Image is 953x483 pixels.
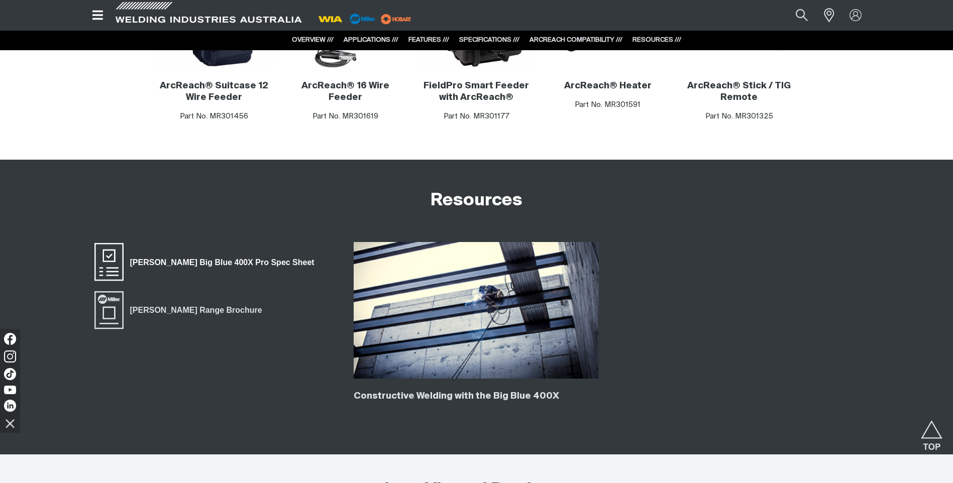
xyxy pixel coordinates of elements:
a: ArcReach® 16 Wire Feeder [301,81,389,102]
h2: Resources [431,190,522,212]
a: FEATURES /// [408,37,449,43]
img: Facebook [4,333,16,345]
p: Part No. MR301619 [284,111,405,123]
a: Constructive Welding with the Big Blue 400X [354,392,559,401]
img: YouTube [4,386,16,394]
img: hide socials [2,415,19,432]
a: FieldPro Smart Feeder with ArcReach® [423,81,529,102]
a: OVERVIEW /// [292,37,334,43]
img: miller [378,12,414,27]
p: Part No. MR301177 [416,111,537,123]
a: ArcReach® Stick / TIG Remote [687,81,791,102]
a: ARCREACH COMPATIBILITY /// [530,37,622,43]
a: RESOURCES /// [632,37,681,43]
button: Search products [785,4,819,27]
p: Part No. MR301456 [153,111,274,123]
p: Part No. MR301591 [547,99,668,111]
p: Part No. MR301325 [678,111,799,123]
img: Instagram [4,350,16,363]
input: Product name or item number... [772,4,818,27]
a: ArcReach® Suitcase 12 Wire Feeder [160,81,268,102]
span: [PERSON_NAME] Big Blue 400X Pro Spec Sheet [124,256,321,269]
img: LinkedIn [4,400,16,412]
a: miller [378,15,414,23]
button: Scroll to top [920,420,943,443]
a: APPLICATIONS /// [344,37,398,43]
a: ArcReach® Heater [564,81,652,90]
a: Miller Big Blue 400X Pro Spec Sheet [93,242,321,282]
a: SPECIFICATIONS /// [459,37,519,43]
img: TikTok [4,368,16,380]
span: [PERSON_NAME] Range Brochure [124,304,269,317]
a: Miller Range Brochure [93,290,269,330]
img: Constructive Welding with the Big Blue 400X [354,242,599,379]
